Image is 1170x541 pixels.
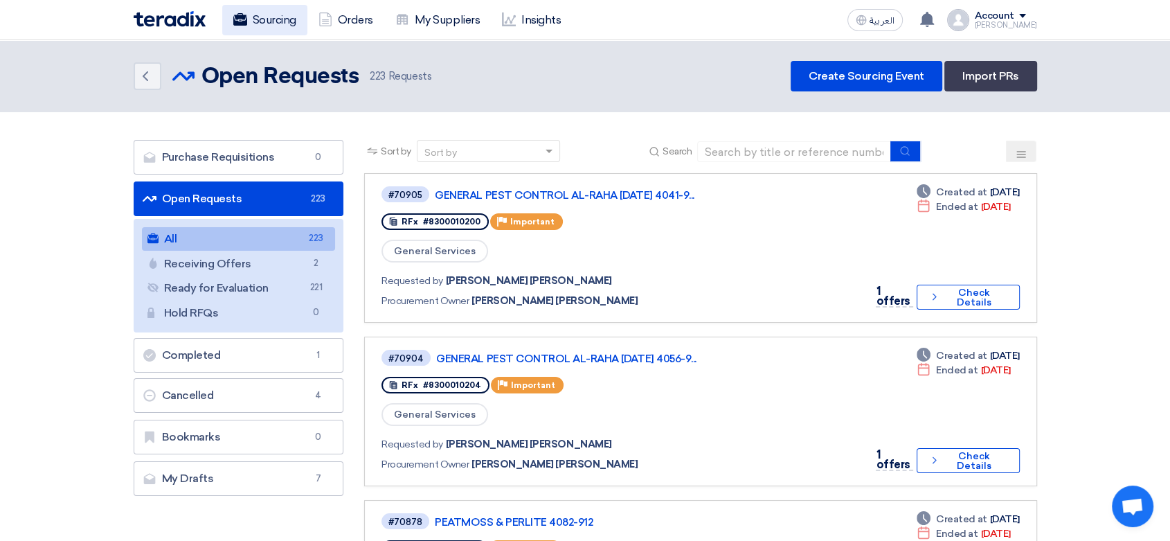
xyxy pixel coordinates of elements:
[381,457,469,472] span: Procurement Owner
[307,256,324,271] span: 2
[402,217,418,227] span: RFx
[471,294,638,308] span: [PERSON_NAME] [PERSON_NAME]
[134,11,206,27] img: Teradix logo
[388,354,424,363] div: #70904
[309,472,326,486] span: 7
[201,63,359,91] h2: Open Requests
[142,276,336,300] a: Ready for Evaluation
[381,240,488,263] span: General Services
[134,338,344,373] a: Completed1
[381,294,469,308] span: Procurement Owner
[134,181,344,216] a: Open Requests223
[876,285,910,308] span: 1 offers
[134,378,344,413] a: Cancelled4
[423,380,481,390] span: #8300010204
[917,285,1020,310] button: Check Details
[142,227,336,251] a: All
[370,70,386,82] span: 223
[876,448,910,471] span: 1 offers
[917,348,1019,363] div: [DATE]
[381,403,488,426] span: General Services
[944,61,1036,91] a: Import PRs
[491,5,572,35] a: Insights
[917,199,1010,214] div: [DATE]
[307,5,384,35] a: Orders
[134,461,344,496] a: My Drafts7
[511,380,555,390] span: Important
[975,21,1037,29] div: [PERSON_NAME]
[917,363,1010,378] div: [DATE]
[947,9,969,31] img: profile_test.png
[791,61,942,91] a: Create Sourcing Event
[917,512,1019,526] div: [DATE]
[142,252,336,276] a: Receiving Offers
[663,144,692,159] span: Search
[381,437,442,452] span: Requested by
[381,274,442,288] span: Requested by
[917,448,1020,473] button: Check Details
[370,69,431,85] span: Requests
[1112,486,1153,527] a: Open chat
[388,190,422,199] div: #70905
[134,420,344,454] a: Bookmarks0
[309,192,326,206] span: 223
[436,353,782,365] a: GENERAL PEST CONTROL AL-RAHA [DATE] 4056-9...
[142,301,336,325] a: Hold RFQs
[917,526,1010,541] div: [DATE]
[402,380,418,390] span: RFx
[424,145,457,160] div: Sort by
[435,189,781,202] a: GENERAL PEST CONTROL AL-RAHA [DATE] 4041-9...
[307,231,324,246] span: 223
[870,16,894,26] span: العربية
[917,185,1019,199] div: [DATE]
[936,512,987,526] span: Created at
[510,217,555,227] span: Important
[309,150,326,164] span: 0
[309,430,326,444] span: 0
[423,217,480,227] span: #8300010200
[309,348,326,362] span: 1
[435,516,781,529] a: PEATMOSS & PERLITE 4082-912
[471,457,638,472] span: [PERSON_NAME] [PERSON_NAME]
[847,9,903,31] button: العربية
[388,517,422,526] div: #70878
[384,5,491,35] a: My Suppliers
[309,389,326,402] span: 4
[697,141,891,162] input: Search by title or reference number
[446,274,612,288] span: [PERSON_NAME] [PERSON_NAME]
[975,10,1014,22] div: Account
[936,526,978,541] span: Ended at
[381,144,411,159] span: Sort by
[936,199,978,214] span: Ended at
[936,348,987,363] span: Created at
[134,140,344,175] a: Purchase Requisitions0
[936,363,978,378] span: Ended at
[936,185,987,199] span: Created at
[446,437,612,452] span: [PERSON_NAME] [PERSON_NAME]
[307,281,324,295] span: 221
[307,305,324,320] span: 0
[222,5,307,35] a: Sourcing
